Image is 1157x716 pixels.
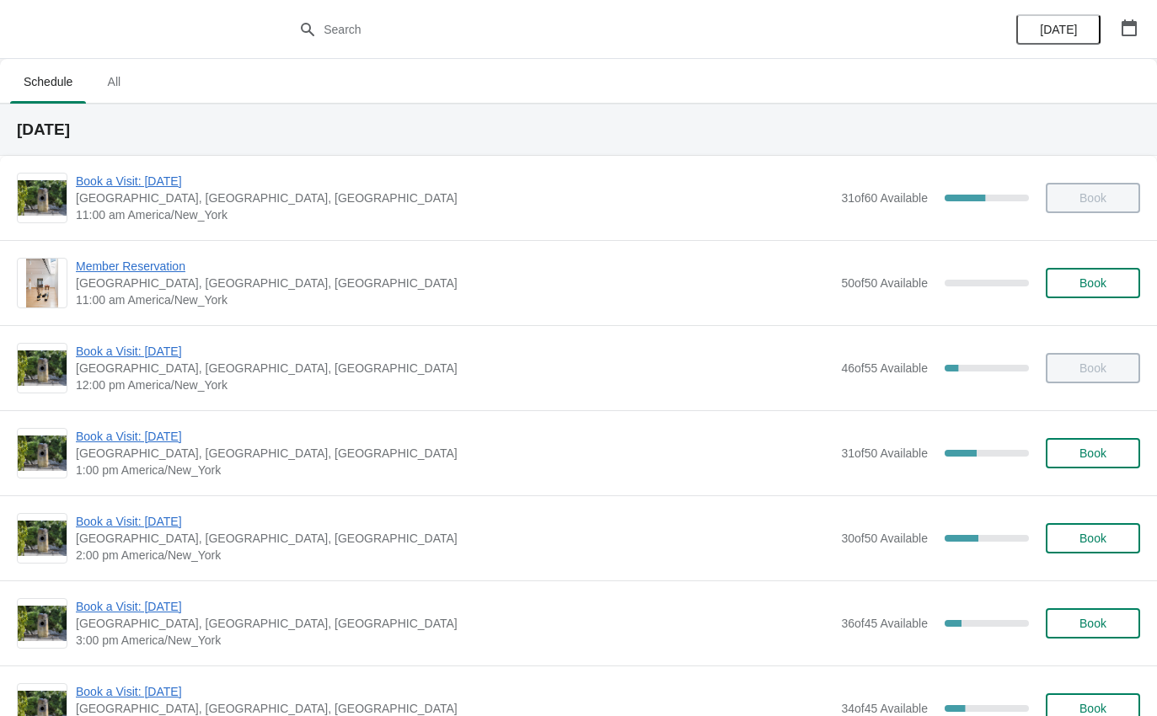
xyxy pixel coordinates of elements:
button: Book [1046,608,1140,639]
span: 11:00 am America/New_York [76,206,833,223]
span: [GEOGRAPHIC_DATA], [GEOGRAPHIC_DATA], [GEOGRAPHIC_DATA] [76,190,833,206]
span: Book a Visit: [DATE] [76,513,833,530]
span: Member Reservation [76,258,833,275]
span: 34 of 45 Available [841,702,928,715]
span: [GEOGRAPHIC_DATA], [GEOGRAPHIC_DATA], [GEOGRAPHIC_DATA] [76,530,833,547]
img: Book a Visit: August 2025 | The Noguchi Museum, 33rd Road, Queens, NY, USA | 11:00 am America/New... [18,180,67,216]
span: Book a Visit: [DATE] [76,343,833,360]
button: Book [1046,438,1140,468]
span: 50 of 50 Available [841,276,928,290]
span: 11:00 am America/New_York [76,291,833,308]
span: 12:00 pm America/New_York [76,377,833,393]
span: Book [1079,446,1106,460]
span: 2:00 pm America/New_York [76,547,833,564]
img: Book a Visit: August 2025 | The Noguchi Museum, 33rd Road, Queens, NY, USA | 3:00 pm America/New_... [18,606,67,641]
span: [GEOGRAPHIC_DATA], [GEOGRAPHIC_DATA], [GEOGRAPHIC_DATA] [76,445,833,462]
span: [GEOGRAPHIC_DATA], [GEOGRAPHIC_DATA], [GEOGRAPHIC_DATA] [76,615,833,632]
button: Book [1046,523,1140,553]
h2: [DATE] [17,121,1140,138]
input: Search [323,14,868,45]
button: [DATE] [1016,14,1101,45]
span: Book a Visit: [DATE] [76,428,833,445]
span: All [93,67,135,97]
span: Schedule [10,67,86,97]
span: Book [1079,702,1106,715]
img: Book a Visit: August 2025 | The Noguchi Museum, 33rd Road, Queens, NY, USA | 2:00 pm America/New_... [18,521,67,556]
span: [GEOGRAPHIC_DATA], [GEOGRAPHIC_DATA], [GEOGRAPHIC_DATA] [76,360,833,377]
span: 3:00 pm America/New_York [76,632,833,649]
span: Book [1079,532,1106,545]
span: 1:00 pm America/New_York [76,462,833,478]
span: [DATE] [1040,23,1077,36]
span: 31 of 50 Available [841,446,928,460]
span: 31 of 60 Available [841,191,928,205]
span: Book a Visit: [DATE] [76,598,833,615]
span: Book [1079,617,1106,630]
span: Book a Visit: [DATE] [76,683,833,700]
button: Book [1046,268,1140,298]
span: 30 of 50 Available [841,532,928,545]
img: Book a Visit: August 2025 | The Noguchi Museum, 33rd Road, Queens, NY, USA | 12:00 pm America/New... [18,350,67,386]
span: Book a Visit: [DATE] [76,173,833,190]
img: Book a Visit: August 2025 | The Noguchi Museum, 33rd Road, Queens, NY, USA | 1:00 pm America/New_... [18,435,67,471]
img: Member Reservation | The Noguchi Museum, 33rd Road, Queens, NY, USA | 11:00 am America/New_York [26,259,59,307]
span: [GEOGRAPHIC_DATA], [GEOGRAPHIC_DATA], [GEOGRAPHIC_DATA] [76,275,833,291]
span: Book [1079,276,1106,290]
span: 36 of 45 Available [841,617,928,630]
span: 46 of 55 Available [841,361,928,375]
